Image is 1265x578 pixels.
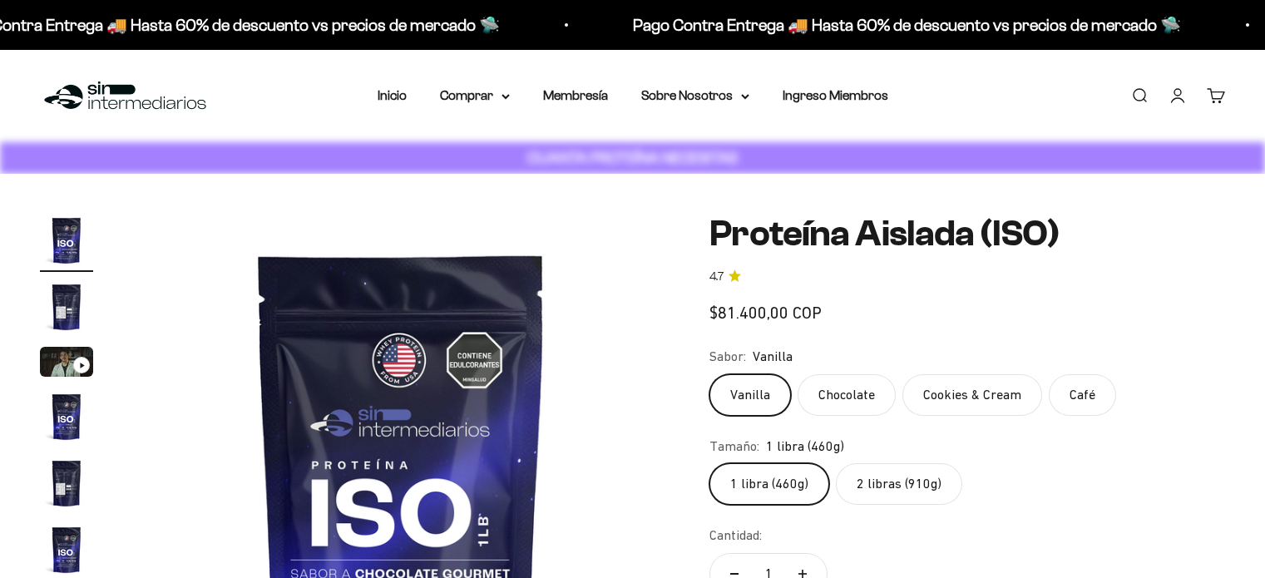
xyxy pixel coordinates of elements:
button: Ir al artículo 4 [40,390,93,448]
legend: Sabor: [709,346,746,368]
p: Pago Contra Entrega 🚚 Hasta 60% de descuento vs precios de mercado 🛸 [633,12,1181,38]
a: Membresía [543,88,608,102]
img: Proteína Aislada (ISO) [40,214,93,267]
img: Proteína Aislada (ISO) [40,280,93,333]
label: Cantidad: [709,525,762,546]
button: Ir al artículo 2 [40,280,93,338]
h1: Proteína Aislada (ISO) [709,214,1225,254]
a: 4.74.7 de 5.0 estrellas [709,268,1225,286]
button: Ir al artículo 3 [40,347,93,382]
button: Ir al artículo 5 [40,457,93,515]
span: 4.7 [709,268,724,286]
span: 1 libra (460g) [766,436,844,457]
legend: Tamaño: [709,436,759,457]
button: Ir al artículo 1 [40,214,93,272]
img: Proteína Aislada (ISO) [40,523,93,576]
img: Proteína Aislada (ISO) [40,390,93,443]
sale-price: $81.400,00 COP [709,299,822,326]
a: Inicio [378,88,407,102]
a: Ingreso Miembros [783,88,888,102]
strong: CUANTA PROTEÍNA NECESITAS [527,149,738,166]
img: Proteína Aislada (ISO) [40,457,93,510]
summary: Sobre Nosotros [641,85,749,106]
summary: Comprar [440,85,510,106]
span: Vanilla [753,346,793,368]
